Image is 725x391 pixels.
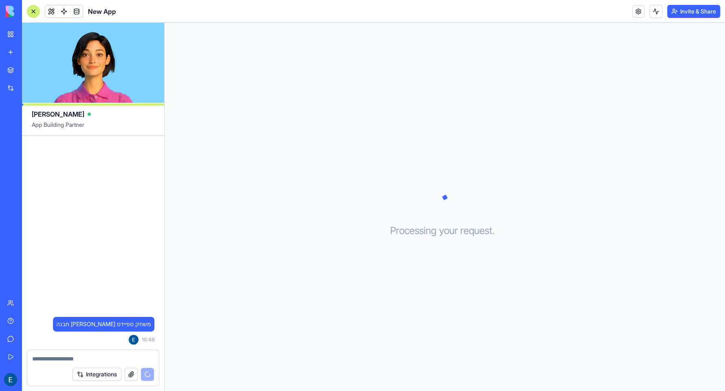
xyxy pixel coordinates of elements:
span: [PERSON_NAME] [32,109,84,119]
span: 10:49 [142,336,154,343]
button: Invite & Share [667,5,720,18]
img: logo [6,6,56,17]
button: Integrations [72,368,121,381]
span: תבנה [PERSON_NAME] משחק ספיידס [56,320,151,328]
img: ACg8ocI5sGK6Ki3MgEgIG2wccYH_JdANoG5_saYfkSeiFAlYlYbamA=s96-c [129,335,138,345]
h3: Processing your request [390,224,500,237]
img: ACg8ocI5sGK6Ki3MgEgIG2wccYH_JdANoG5_saYfkSeiFAlYlYbamA=s96-c [4,373,17,386]
span: App Building Partner [32,121,154,135]
span: . [492,224,495,237]
span: New App [88,7,116,16]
